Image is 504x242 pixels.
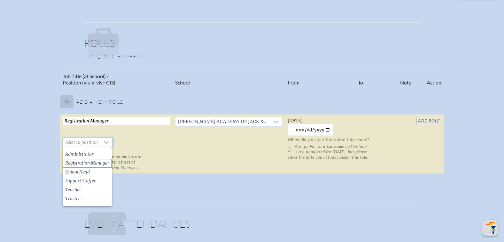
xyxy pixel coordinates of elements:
[63,117,170,125] input: Job Title, eg, Science Teacher, 5th Grade
[63,159,112,168] li: Registration Manager
[65,187,81,193] span: Teacher
[65,169,90,175] span: School Head
[173,70,285,89] th: School
[84,53,420,60] p: Including expired
[63,147,112,206] ul: Option List
[285,70,355,89] th: From
[288,137,395,143] p: When did you start this role at this school?
[63,154,170,170] p: Pro tip: If you are a non-administrator with authority to register others at your school, select .
[175,117,270,126] span: Madelaine Halmos Academy of Jack & Jill Center (Fort Lauderdale)
[484,222,496,234] img: To the top
[288,118,303,123] span: [DATE]
[65,151,94,158] span: Administrator
[65,160,109,166] span: Registration Manager
[97,165,137,170] span: Registration Manager
[63,177,112,186] li: Support Staffer
[63,150,112,159] li: Administrator
[355,70,398,89] th: To
[288,144,395,160] p: Pro tip: For your convenience this field is pre-populated for [DATE], but please enter the date y...
[84,219,420,234] h1: Event Attendances
[63,186,112,194] li: Teacher
[63,138,100,147] span: Select a position
[398,70,414,89] th: Note
[63,194,112,203] li: Trustee
[482,220,498,236] button: Scroll Top
[84,38,420,53] h1: Roles
[65,178,96,184] span: Support Staffer
[65,196,81,202] span: Trustee
[60,70,173,89] th: Job Title (at School) / Position (vis-a-vis FCIS)
[414,70,444,89] th: Action
[63,168,112,177] li: School Head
